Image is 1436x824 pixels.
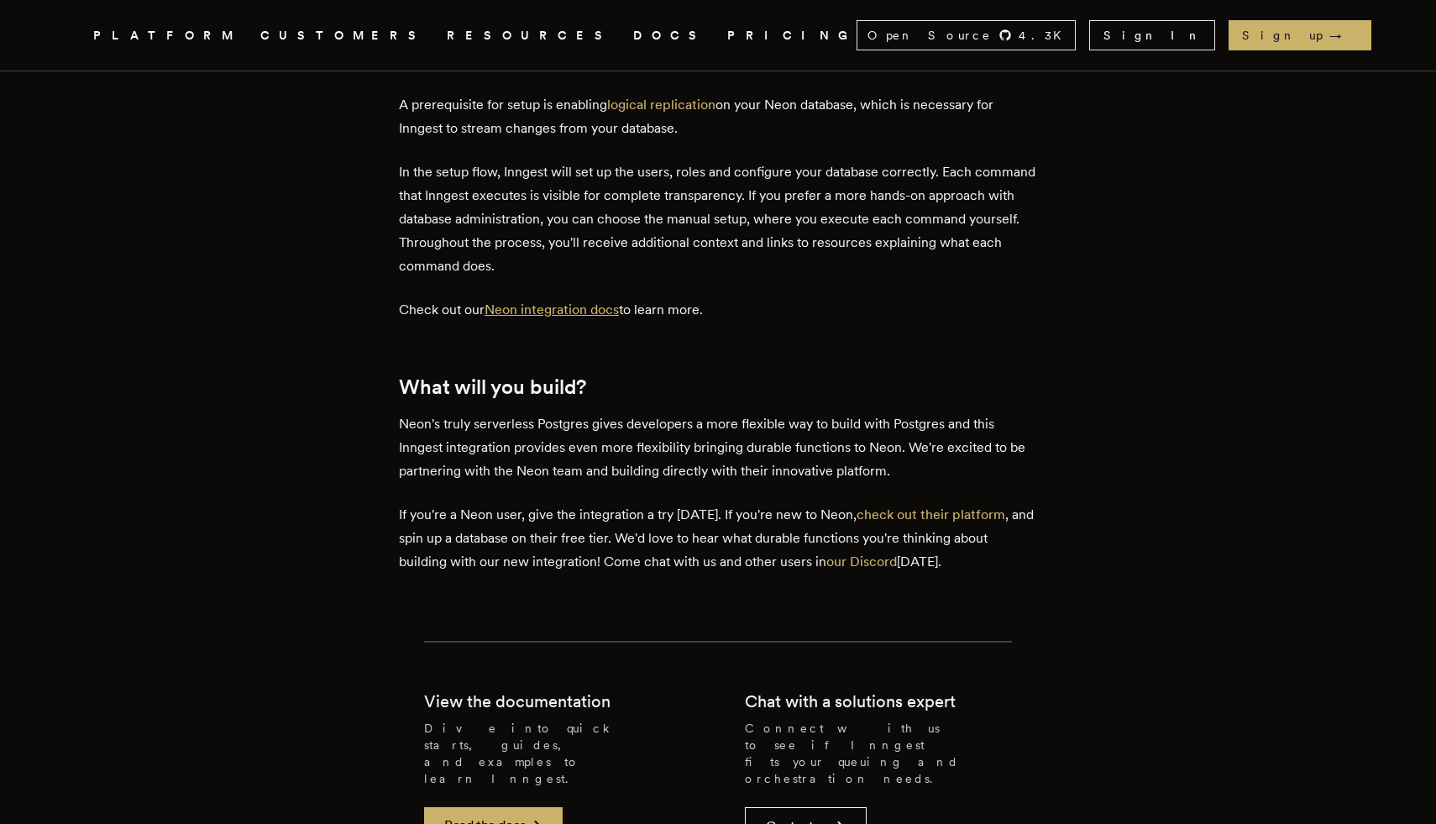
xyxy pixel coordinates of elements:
[485,302,619,318] a: Neon integration docs
[826,554,897,569] a: our Discord
[745,720,1012,787] p: Connect with us to see if Inngest fits your queuing and orchestration needs.
[857,506,1005,522] a: check out their platform
[399,160,1037,278] p: In the setup flow, Inngest will set up the users, roles and configure your database correctly. Ea...
[399,412,1037,483] p: Neon's truly serverless Postgres gives developers a more flexible way to build with Postgres and ...
[745,690,956,713] h2: Chat with a solutions expert
[1329,27,1358,44] span: →
[399,93,1037,140] p: A prerequisite for setup is enabling on your Neon database, which is necessary for Inngest to str...
[633,25,707,46] a: DOCS
[424,720,691,787] p: Dive into quick starts, guides, and examples to learn Inngest.
[607,97,715,113] a: logical replication
[1089,20,1215,50] a: Sign In
[399,375,1037,399] h2: What will you build?
[727,25,857,46] a: PRICING
[399,503,1037,574] p: If you're a Neon user, give the integration a try [DATE]. If you're new to Neon, , and spin up a ...
[424,690,611,713] h2: View the documentation
[867,27,992,44] span: Open Source
[93,25,240,46] button: PLATFORM
[1229,20,1371,50] a: Sign up
[447,25,613,46] button: RESOURCES
[1019,27,1072,44] span: 4.3 K
[260,25,427,46] a: CUSTOMERS
[399,298,1037,322] p: Check out our to learn more.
